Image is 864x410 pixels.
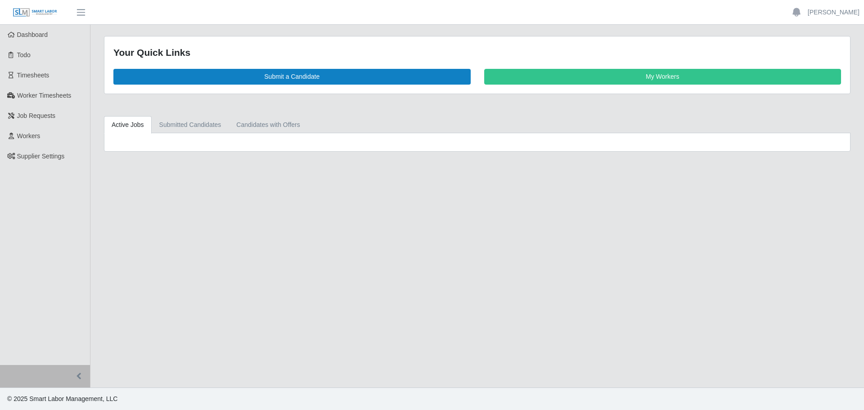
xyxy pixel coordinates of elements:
span: Supplier Settings [17,153,65,160]
span: Todo [17,51,31,59]
a: My Workers [484,69,841,85]
span: Timesheets [17,72,49,79]
span: © 2025 Smart Labor Management, LLC [7,395,117,402]
span: Job Requests [17,112,56,119]
span: Dashboard [17,31,48,38]
span: Worker Timesheets [17,92,71,99]
a: Submitted Candidates [152,116,229,134]
a: Submit a Candidate [113,69,471,85]
img: SLM Logo [13,8,58,18]
a: [PERSON_NAME] [808,8,859,17]
a: Active Jobs [104,116,152,134]
a: Candidates with Offers [229,116,307,134]
div: Your Quick Links [113,45,841,60]
span: Workers [17,132,40,140]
